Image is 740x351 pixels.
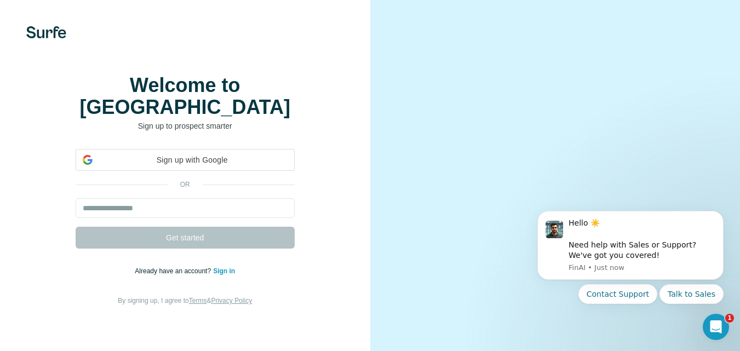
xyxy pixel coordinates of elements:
[168,180,203,189] p: or
[26,26,66,38] img: Surfe's logo
[703,314,729,340] iframe: Intercom live chat
[118,297,252,304] span: By signing up, I agree to &
[211,297,252,304] a: Privacy Policy
[135,267,213,275] span: Already have an account?
[97,154,288,166] span: Sign up with Google
[213,267,235,275] a: Sign in
[76,120,295,131] p: Sign up to prospect smarter
[76,74,295,118] h1: Welcome to [GEOGRAPHIC_DATA]
[189,297,207,304] a: Terms
[521,197,740,346] iframe: Intercom notifications message
[76,149,295,171] div: Sign up with Google
[725,314,734,323] span: 1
